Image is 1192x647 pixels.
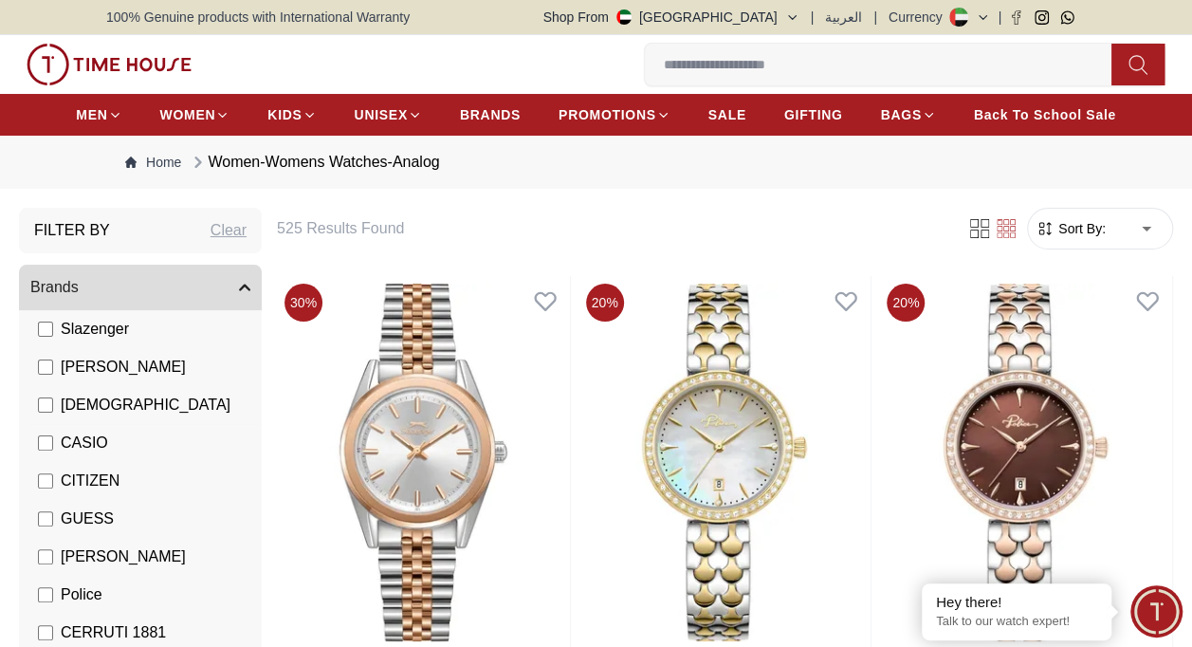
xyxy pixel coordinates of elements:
button: العربية [825,8,862,27]
a: UNISEX [355,98,422,132]
span: GIFTING [784,105,843,124]
div: Chat Widget [1130,585,1183,638]
input: [DEMOGRAPHIC_DATA] [38,397,53,413]
p: Talk to our watch expert! [936,614,1097,630]
span: | [998,8,1001,27]
nav: Breadcrumb [106,136,1086,189]
span: [PERSON_NAME] [61,356,186,379]
a: BRANDS [460,98,521,132]
span: [PERSON_NAME] [61,545,186,568]
input: Police [38,587,53,602]
span: CASIO [61,432,108,454]
a: BAGS [880,98,935,132]
input: [PERSON_NAME] [38,360,53,375]
img: United Arab Emirates [616,9,632,25]
a: KIDS [267,98,316,132]
span: MEN [76,105,107,124]
a: Back To School Sale [974,98,1116,132]
span: PROMOTIONS [559,105,656,124]
span: 100% Genuine products with International Warranty [106,8,410,27]
span: BAGS [880,105,921,124]
button: Sort By: [1036,219,1106,238]
input: CASIO [38,435,53,451]
span: KIDS [267,105,302,124]
a: Instagram [1035,10,1049,25]
span: BRANDS [460,105,521,124]
span: Sort By: [1054,219,1106,238]
input: [PERSON_NAME] [38,549,53,564]
span: SALE [708,105,746,124]
div: Clear [211,219,247,242]
span: | [811,8,815,27]
a: WOMEN [160,98,230,132]
div: Currency [889,8,950,27]
span: Back To School Sale [974,105,1116,124]
span: UNISEX [355,105,408,124]
span: [DEMOGRAPHIC_DATA] [61,394,230,416]
span: 20 % [887,284,925,322]
input: CERRUTI 1881 [38,625,53,640]
span: GUESS [61,508,114,530]
span: Slazenger [61,318,129,341]
span: Police [61,583,102,606]
button: Brands [19,265,262,310]
a: Facebook [1009,10,1023,25]
a: Home [125,153,181,172]
h6: 525 Results Found [277,217,944,240]
a: GIFTING [784,98,843,132]
a: PROMOTIONS [559,98,670,132]
a: Whatsapp [1060,10,1074,25]
span: WOMEN [160,105,216,124]
button: Shop From[GEOGRAPHIC_DATA] [543,8,799,27]
div: Hey there! [936,593,1097,612]
input: CITIZEN [38,473,53,489]
img: ... [27,44,192,85]
div: Women-Womens Watches-Analog [189,151,439,174]
h3: Filter By [34,219,110,242]
a: MEN [76,98,121,132]
input: GUESS [38,511,53,527]
input: Slazenger [38,322,53,337]
span: CITIZEN [61,470,119,492]
span: CERRUTI 1881 [61,621,166,644]
span: | [873,8,877,27]
span: Brands [30,276,79,299]
span: 30 % [284,284,322,322]
span: 20 % [586,284,624,322]
a: SALE [708,98,746,132]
